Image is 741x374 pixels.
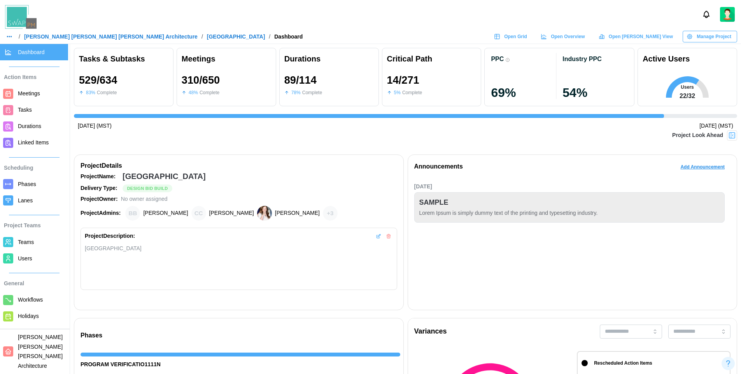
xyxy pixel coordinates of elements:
[302,89,322,97] div: Complete
[18,107,32,113] span: Tasks
[257,206,272,221] img: Heather Bemis
[18,297,43,303] span: Workflows
[323,206,338,221] div: + 3
[680,162,725,172] span: Add Announcement
[200,89,219,97] div: Complete
[490,31,533,42] a: Open Grid
[387,74,419,86] div: 14 / 271
[81,161,397,171] div: Project Details
[123,170,206,183] div: [GEOGRAPHIC_DATA]
[274,34,303,39] div: Dashboard
[209,209,254,218] div: [PERSON_NAME]
[182,74,220,86] div: 310 / 650
[19,34,20,39] div: /
[720,7,735,22] img: 2Q==
[81,196,118,202] strong: Project Owner:
[18,181,36,187] span: Phases
[284,74,317,86] div: 89 / 114
[18,313,39,319] span: Holidays
[81,360,400,369] div: PROGRAM VERIFICATIO1111N
[419,209,720,218] div: Lorem Ipsum is simply dummy text of the printing and typesetting industry.
[674,161,730,173] button: Add Announcement
[81,210,121,216] strong: Project Admins:
[18,90,40,97] span: Meetings
[291,89,301,97] div: 78 %
[24,34,198,39] a: [PERSON_NAME] [PERSON_NAME] [PERSON_NAME] Architecture
[79,53,168,65] div: Tasks & Subtasks
[121,195,168,204] div: No owner assigned
[18,139,49,146] span: Linked Items
[394,89,401,97] div: 5 %
[551,31,585,42] span: Open Overview
[402,89,422,97] div: Complete
[18,334,63,369] span: [PERSON_NAME] [PERSON_NAME] [PERSON_NAME] Architecture
[269,34,270,39] div: /
[127,185,168,192] span: Design Bid Build
[491,55,504,63] div: PPC
[720,7,735,22] a: Zulqarnain Khalil
[414,326,447,337] div: Variances
[5,5,37,29] img: Swap PM Logo
[594,360,652,367] div: Rescheduled Action Items
[18,197,33,204] span: Lanes
[414,162,463,172] div: Announcements
[643,53,690,65] div: Active Users
[275,209,320,218] div: [PERSON_NAME]
[79,74,117,86] div: 529 / 634
[97,89,117,97] div: Complete
[125,206,140,221] div: Brian Baldwin
[284,53,374,65] div: Durations
[419,197,448,208] div: SAMPLE
[491,86,556,99] div: 69 %
[81,172,119,181] div: Project Name:
[700,8,713,21] button: Notifications
[201,34,203,39] div: /
[85,232,135,241] div: Project Description:
[387,53,476,65] div: Critical Path
[672,131,723,140] div: Project Look Ahead
[18,49,45,55] span: Dashboard
[18,123,41,129] span: Durations
[697,31,731,42] span: Manage Project
[189,89,198,97] div: 48 %
[699,122,733,130] div: [DATE] (MST)
[537,31,591,42] a: Open Overview
[182,53,271,65] div: Meetings
[18,255,32,262] span: Users
[143,209,188,218] div: [PERSON_NAME]
[81,184,119,193] div: Delivery Type:
[562,55,601,63] div: Industry PPC
[562,86,628,99] div: 54 %
[191,206,206,221] div: Chris Cosenza
[85,244,393,253] div: [GEOGRAPHIC_DATA]
[504,31,527,42] span: Open Grid
[728,132,736,139] img: Project Look Ahead Button
[683,31,737,42] button: Manage Project
[609,31,673,42] span: Open [PERSON_NAME] View
[86,89,95,97] div: 83 %
[207,34,265,39] a: [GEOGRAPHIC_DATA]
[78,122,112,130] div: [DATE] (MST)
[414,183,725,191] div: [DATE]
[595,31,679,42] a: Open [PERSON_NAME] View
[18,239,34,245] span: Teams
[81,331,400,341] div: Phases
